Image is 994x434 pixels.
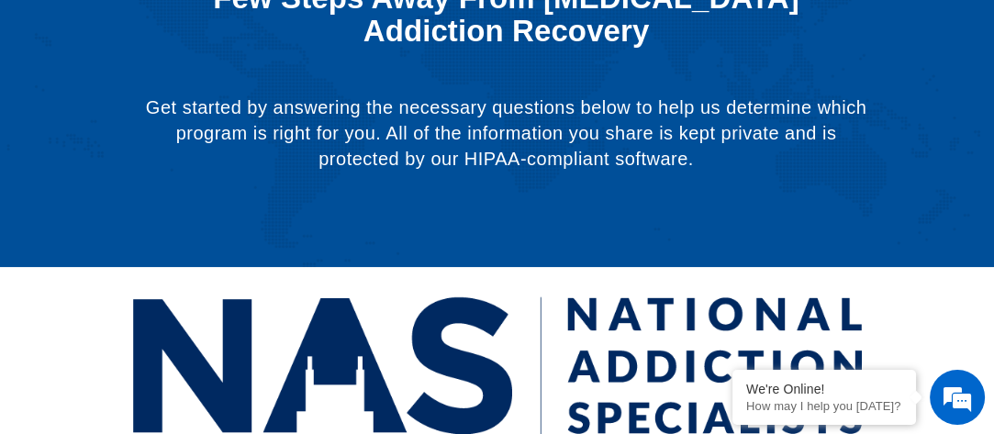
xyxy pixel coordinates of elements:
p: How may I help you today? [746,399,902,413]
div: Minimize live chat window [301,9,345,53]
textarea: Type your message and hit 'Enter' [9,262,350,326]
div: Chat with us now [123,96,336,120]
div: We're Online! [746,382,902,396]
div: Navigation go back [20,95,48,122]
p: Get started by answering the necessary questions below to help us determine which program is righ... [140,95,872,172]
span: We're online! [106,111,253,296]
